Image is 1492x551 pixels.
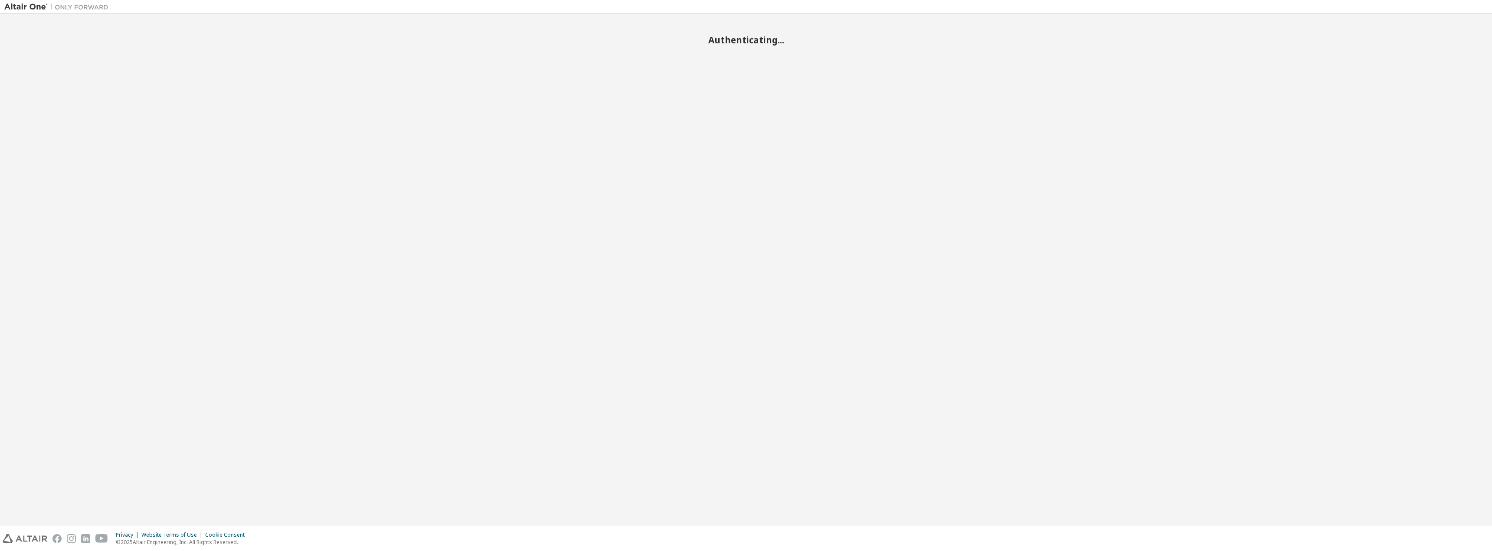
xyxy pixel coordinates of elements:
[67,534,76,543] img: instagram.svg
[81,534,90,543] img: linkedin.svg
[3,534,47,543] img: altair_logo.svg
[116,538,250,546] p: © 2025 Altair Engineering, Inc. All Rights Reserved.
[4,3,113,11] img: Altair One
[52,534,62,543] img: facebook.svg
[4,34,1488,46] h2: Authenticating...
[205,531,250,538] div: Cookie Consent
[116,531,141,538] div: Privacy
[141,531,205,538] div: Website Terms of Use
[95,534,108,543] img: youtube.svg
